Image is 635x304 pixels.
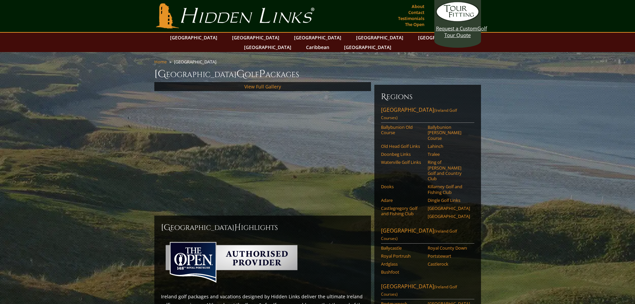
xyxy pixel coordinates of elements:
a: [GEOGRAPHIC_DATA] [428,214,470,219]
a: Request a CustomGolf Tour Quote [436,2,479,38]
span: Request a Custom [436,25,477,32]
a: [GEOGRAPHIC_DATA] [353,33,407,42]
a: Ballybunion [PERSON_NAME] Course [428,124,470,141]
a: Testimonials [396,14,426,23]
a: About [410,2,426,11]
a: [GEOGRAPHIC_DATA](Ireland Golf Courses) [381,106,474,123]
a: Ring of [PERSON_NAME] Golf and Country Club [428,160,470,181]
a: [GEOGRAPHIC_DATA] [291,33,345,42]
h2: [GEOGRAPHIC_DATA] ighlights [161,222,364,233]
a: Contact [407,8,426,17]
a: [GEOGRAPHIC_DATA](Ireland Golf Courses) [381,227,474,244]
a: Killarney Golf and Fishing Club [428,184,470,195]
a: [GEOGRAPHIC_DATA] [415,33,469,42]
a: Lahinch [428,143,470,149]
a: Bushfoot [381,269,423,275]
a: Ballycastle [381,245,423,251]
span: P [259,67,265,81]
a: Doonbeg Links [381,151,423,157]
li: [GEOGRAPHIC_DATA] [174,59,219,65]
a: Ballybunion Old Course [381,124,423,135]
a: Caribbean [303,42,333,52]
a: The Open [403,20,426,29]
span: (Ireland Golf Courses) [381,107,457,120]
a: [GEOGRAPHIC_DATA] [241,42,295,52]
a: Portstewart [428,253,470,259]
span: (Ireland Golf Courses) [381,228,457,241]
a: Dooks [381,184,423,189]
a: View Full Gallery [244,83,281,90]
a: Tralee [428,151,470,157]
a: [GEOGRAPHIC_DATA] [167,33,221,42]
a: Royal County Down [428,245,470,251]
a: Castlegregory Golf and Fishing Club [381,206,423,217]
a: Dingle Golf Links [428,198,470,203]
h1: [GEOGRAPHIC_DATA] olf ackages [154,67,481,81]
a: [GEOGRAPHIC_DATA](Ireland Golf Courses) [381,283,474,299]
a: Old Head Golf Links [381,143,423,149]
span: G [236,67,245,81]
a: [GEOGRAPHIC_DATA] [428,206,470,211]
a: Ardglass [381,261,423,267]
a: [GEOGRAPHIC_DATA] [341,42,395,52]
span: (Ireland Golf Courses) [381,284,457,297]
a: Waterville Golf Links [381,160,423,165]
a: Castlerock [428,261,470,267]
a: Royal Portrush [381,253,423,259]
a: [GEOGRAPHIC_DATA] [229,33,283,42]
a: Adare [381,198,423,203]
span: H [234,222,241,233]
h6: Regions [381,91,474,102]
a: Home [154,59,167,65]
